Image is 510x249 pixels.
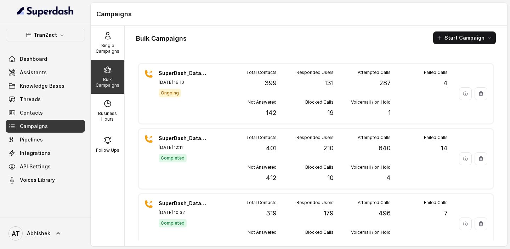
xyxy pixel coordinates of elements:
[444,208,448,218] p: 7
[358,200,391,205] p: Attempted Calls
[20,69,47,76] span: Assistants
[20,123,48,130] span: Campaigns
[93,43,121,54] p: Single Campaigns
[159,135,208,142] p: SuperDash_Data_7(2202)_26 September_MS
[433,31,496,44] button: Start Campaign
[351,164,391,170] p: Voicemail / on Hold
[6,106,85,119] a: Contacts
[351,230,391,235] p: Voicemail / on Hold
[6,224,85,243] a: Abhishek
[246,135,277,140] p: Total Contacts
[379,78,391,88] p: 287
[20,163,51,170] span: API Settings
[159,219,187,227] span: Completed
[266,143,277,153] p: 401
[93,111,121,122] p: Business Hours
[305,230,334,235] p: Blocked Calls
[6,133,85,146] a: Pipelines
[27,230,50,237] span: Abhishek
[248,230,277,235] p: Not Answered
[20,96,41,103] span: Threads
[324,208,334,218] p: 179
[17,6,74,17] img: light.svg
[323,143,334,153] p: 210
[20,56,47,63] span: Dashboard
[6,80,85,92] a: Knowledge Bases
[6,29,85,41] button: TranZact
[159,154,187,162] span: Completed
[358,135,391,140] p: Attempted Calls
[20,82,64,89] span: Knowledge Bases
[6,174,85,186] a: Voices Library
[443,78,448,88] p: 4
[96,8,501,20] h1: Campaigns
[20,109,43,116] span: Contacts
[248,164,277,170] p: Not Answered
[20,150,51,157] span: Integrations
[441,143,448,153] p: 14
[159,80,208,85] p: [DATE] 16:10
[358,70,391,75] p: Attempted Calls
[296,70,334,75] p: Responded Users
[20,136,43,143] span: Pipelines
[246,200,277,205] p: Total Contacts
[246,70,277,75] p: Total Contacts
[424,135,448,140] p: Failed Calls
[248,99,277,105] p: Not Answered
[424,70,448,75] p: Failed Calls
[34,31,57,39] p: TranZact
[296,200,334,205] p: Responded Users
[6,93,85,106] a: Threads
[159,70,208,77] p: SuperDash_Data_7(2202)_29 September_MS
[327,173,334,183] p: 10
[6,120,85,133] a: Campaigns
[424,200,448,205] p: Failed Calls
[379,143,391,153] p: 640
[20,176,55,184] span: Voices Library
[6,53,85,65] a: Dashboard
[265,78,277,88] p: 399
[159,89,181,97] span: Ongoing
[382,238,391,248] p: 33
[327,108,334,118] p: 19
[379,208,391,218] p: 496
[305,164,334,170] p: Blocked Calls
[136,33,187,44] h1: Bulk Campaigns
[159,200,208,207] p: SuperDash_Data_7(2202)_23 September_MS
[386,173,391,183] p: 4
[265,238,277,248] p: 279
[330,238,334,248] p: 0
[12,230,20,237] text: AT
[266,108,277,118] p: 142
[6,66,85,79] a: Assistants
[296,135,334,140] p: Responded Users
[351,99,391,105] p: Voicemail / on Hold
[96,147,119,153] p: Follow Ups
[388,108,391,118] p: 1
[159,145,208,150] p: [DATE] 12:11
[6,147,85,160] a: Integrations
[6,160,85,173] a: API Settings
[159,210,208,215] p: [DATE] 10:32
[93,77,121,88] p: Bulk Campaigns
[266,173,277,183] p: 412
[266,208,277,218] p: 319
[324,78,334,88] p: 131
[305,99,334,105] p: Blocked Calls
